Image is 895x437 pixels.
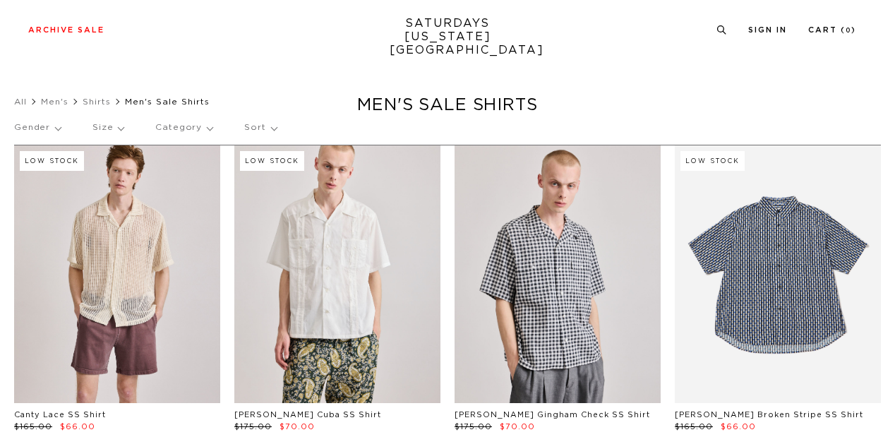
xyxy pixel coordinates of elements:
a: Canty Lace SS Shirt [14,411,106,419]
a: Men's [41,97,68,106]
span: $66.00 [721,423,756,431]
span: $165.00 [14,423,52,431]
a: Archive Sale [28,26,104,34]
a: [PERSON_NAME] Broken Stripe SS Shirt [675,411,863,419]
p: Category [155,112,212,144]
span: $70.00 [500,423,535,431]
div: Low Stock [20,151,84,171]
span: $175.00 [455,423,492,431]
span: $175.00 [234,423,272,431]
a: [PERSON_NAME] Cuba SS Shirt [234,411,381,419]
p: Gender [14,112,61,144]
div: Low Stock [680,151,745,171]
span: Men's Sale Shirts [125,97,210,106]
a: Shirts [83,97,111,106]
a: Sign In [748,26,787,34]
small: 0 [846,28,851,34]
p: Size [92,112,124,144]
a: Cart (0) [808,26,856,34]
a: All [14,97,27,106]
div: Low Stock [240,151,304,171]
a: [PERSON_NAME] Gingham Check SS Shirt [455,411,650,419]
span: $66.00 [60,423,95,431]
span: $70.00 [280,423,315,431]
span: $165.00 [675,423,713,431]
p: Sort [244,112,276,144]
a: SATURDAYS[US_STATE][GEOGRAPHIC_DATA] [390,17,506,57]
